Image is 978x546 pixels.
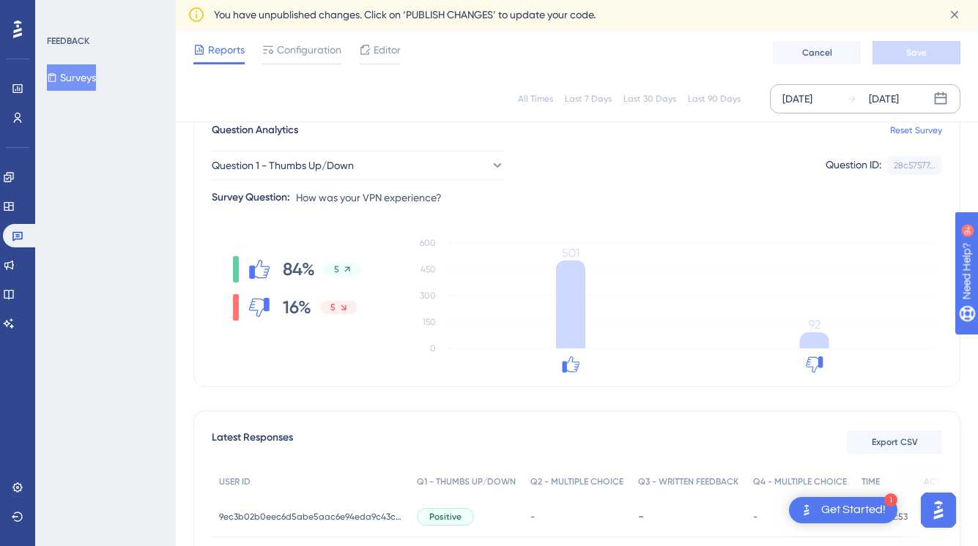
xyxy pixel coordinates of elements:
tspan: 150 [423,317,436,327]
span: Q4 - MULTIPLE CHOICE [753,476,847,487]
span: Need Help? [34,4,92,21]
div: [DATE] [869,90,899,108]
span: Question Analytics [212,121,298,139]
button: Cancel [773,41,861,64]
div: - [638,509,738,523]
span: - [530,511,535,523]
span: Save [906,47,927,59]
img: launcher-image-alternative-text [798,501,815,519]
span: Q3 - WRITTEN FEEDBACK [638,476,738,487]
span: 16% [283,296,311,319]
div: 28c57577... [894,160,936,171]
tspan: 0 [430,343,436,354]
tspan: 450 [421,264,436,274]
iframe: UserGuiding AI Assistant Launcher [916,488,960,532]
div: Open Get Started! checklist, remaining modules: 1 [789,497,897,523]
div: 9+ [100,7,108,19]
span: Q2 - MULTIPLE CHOICE [530,476,623,487]
div: FEEDBACK [47,35,89,47]
div: Survey Question: [212,189,290,206]
span: Question 1 - Thumbs Up/Down [212,157,354,174]
div: [DATE] [782,90,812,108]
div: Question ID: [826,156,881,175]
button: Save [873,41,960,64]
span: 84% [283,258,315,281]
span: You have unpublished changes. Click on ‘PUBLISH CHANGES’ to update your code. [214,6,596,23]
tspan: 92 [809,318,820,332]
tspan: 501 [562,246,579,260]
span: USER ID [219,476,251,487]
div: 1 [884,493,897,506]
div: Get Started! [821,502,886,518]
div: All Times [518,93,553,105]
span: Latest Responses [212,429,293,455]
span: Positive [429,511,462,523]
tspan: 300 [420,291,436,301]
span: 5 [330,302,336,313]
span: Export CSV [872,436,918,448]
button: Question 1 - Thumbs Up/Down [212,151,505,180]
button: Surveys [47,64,96,91]
span: 9ec3b02b0eec6d5abe5aac6e94eda9c43c857d016b930082f90423386b231644 [219,511,402,523]
button: Export CSV [847,430,942,454]
span: Cancel [802,47,832,59]
span: 5 [334,263,339,275]
a: Reset Survey [890,124,942,136]
span: How was your VPN experience? [296,189,442,206]
span: - [753,511,757,523]
span: Q1 - THUMBS UP/DOWN [417,476,516,487]
span: Configuration [277,41,341,59]
span: ACTION [924,476,956,487]
span: TIME [862,476,880,487]
div: Last 30 Days [623,93,676,105]
span: Editor [374,41,401,59]
tspan: 600 [420,238,436,248]
span: Reports [208,41,245,59]
div: Last 7 Days [565,93,612,105]
div: Last 90 Days [688,93,741,105]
